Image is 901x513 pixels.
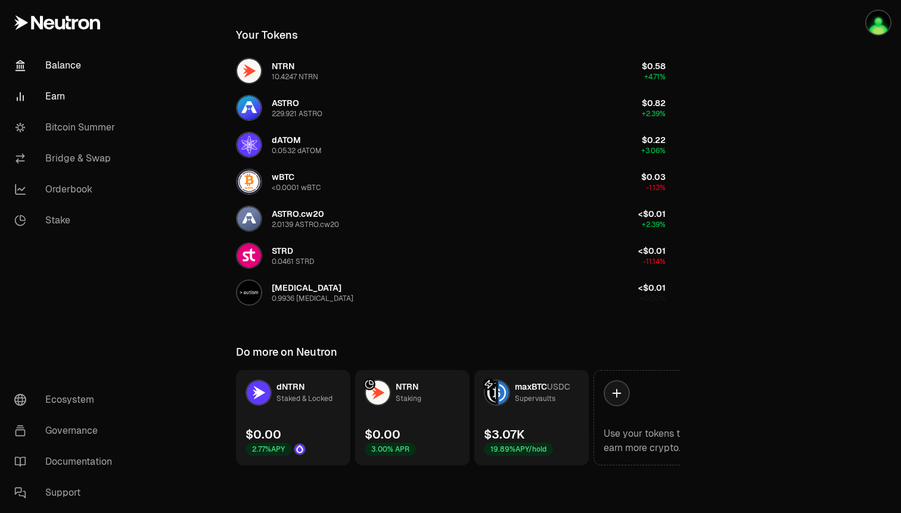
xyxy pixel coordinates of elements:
[246,443,291,456] div: 2.77% APY
[272,146,322,156] div: 0.0532 dATOM
[5,415,129,446] a: Governance
[229,275,673,310] button: AUTISM Logo[MEDICAL_DATA]0.9936 [MEDICAL_DATA]<$0.01+0.00%
[643,257,666,266] span: -11.14%
[642,135,666,145] span: $0.22
[515,393,555,405] div: Supervaults
[396,381,418,392] span: NTRN
[229,238,673,273] button: STRD LogoSTRD0.0461 STRD<$0.01-11.14%
[644,72,666,82] span: +4.71%
[272,183,321,192] div: <0.0001 wBTC
[272,245,293,256] span: STRD
[272,294,353,303] div: 0.9936 [MEDICAL_DATA]
[642,220,666,229] span: +2.39%
[638,282,666,293] span: <$0.01
[5,446,129,477] a: Documentation
[272,257,314,266] div: 0.0461 STRD
[5,384,129,415] a: Ecosystem
[237,207,261,231] img: ASTRO.cw20 Logo
[866,11,890,35] img: toxf1
[229,201,673,237] button: ASTRO.cw20 LogoASTRO.cw202.0139 ASTRO.cw20<$0.01+2.39%
[604,427,698,455] div: Use your tokens to earn more crypto.
[365,443,416,456] div: 3.00% APR
[646,183,666,192] span: -1.13%
[237,96,261,120] img: ASTRO Logo
[272,61,294,71] span: NTRN
[638,209,666,219] span: <$0.01
[5,174,129,205] a: Orderbook
[355,370,470,465] a: NTRN LogoNTRNStaking$0.003.00% APR
[236,370,350,465] a: dNTRN LogodNTRNStaked & Locked$0.002.77%APYDrop
[276,381,305,392] span: dNTRN
[272,282,341,293] span: [MEDICAL_DATA]
[484,426,524,443] div: $3.07K
[5,50,129,81] a: Balance
[5,143,129,174] a: Bridge & Swap
[641,172,666,182] span: $0.03
[640,294,666,303] span: +0.00%
[237,133,261,157] img: dATOM Logo
[642,98,666,108] span: $0.82
[498,381,509,405] img: USDC Logo
[515,381,547,392] span: maxBTC
[247,381,271,405] img: dNTRN Logo
[272,109,322,119] div: 229.921 ASTRO
[272,220,339,229] div: 2.0139 ASTRO.cw20
[276,393,333,405] div: Staked & Locked
[272,98,299,108] span: ASTRO
[638,245,666,256] span: <$0.01
[547,381,570,392] span: USDC
[237,59,261,83] img: NTRN Logo
[396,393,421,405] div: Staking
[365,426,400,443] div: $0.00
[236,344,337,360] div: Do more on Neutron
[5,477,129,508] a: Support
[294,444,305,455] img: Drop
[236,27,298,43] div: Your Tokens
[5,112,129,143] a: Bitcoin Summer
[229,53,673,89] button: NTRN LogoNTRN10.4247 NTRN$0.58+4.71%
[237,281,261,304] img: AUTISM Logo
[642,61,666,71] span: $0.58
[474,370,589,465] a: maxBTC LogoUSDC LogomaxBTCUSDCSupervaults$3.07K19.89%APY/hold
[366,381,390,405] img: NTRN Logo
[641,146,666,156] span: +3.06%
[5,205,129,236] a: Stake
[237,244,261,268] img: STRD Logo
[484,443,553,456] div: 19.89% APY/hold
[272,72,318,82] div: 10.4247 NTRN
[229,127,673,163] button: dATOM LogodATOM0.0532 dATOM$0.22+3.06%
[272,209,324,219] span: ASTRO.cw20
[272,172,294,182] span: wBTC
[237,170,261,194] img: wBTC Logo
[272,135,301,145] span: dATOM
[246,426,281,443] div: $0.00
[594,370,708,465] a: Use your tokens to earn more crypto.
[229,90,673,126] button: ASTRO LogoASTRO229.921 ASTRO$0.82+2.39%
[5,81,129,112] a: Earn
[229,164,673,200] button: wBTC LogowBTC<0.0001 wBTC$0.03-1.13%
[642,109,666,119] span: +2.39%
[485,381,496,405] img: maxBTC Logo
